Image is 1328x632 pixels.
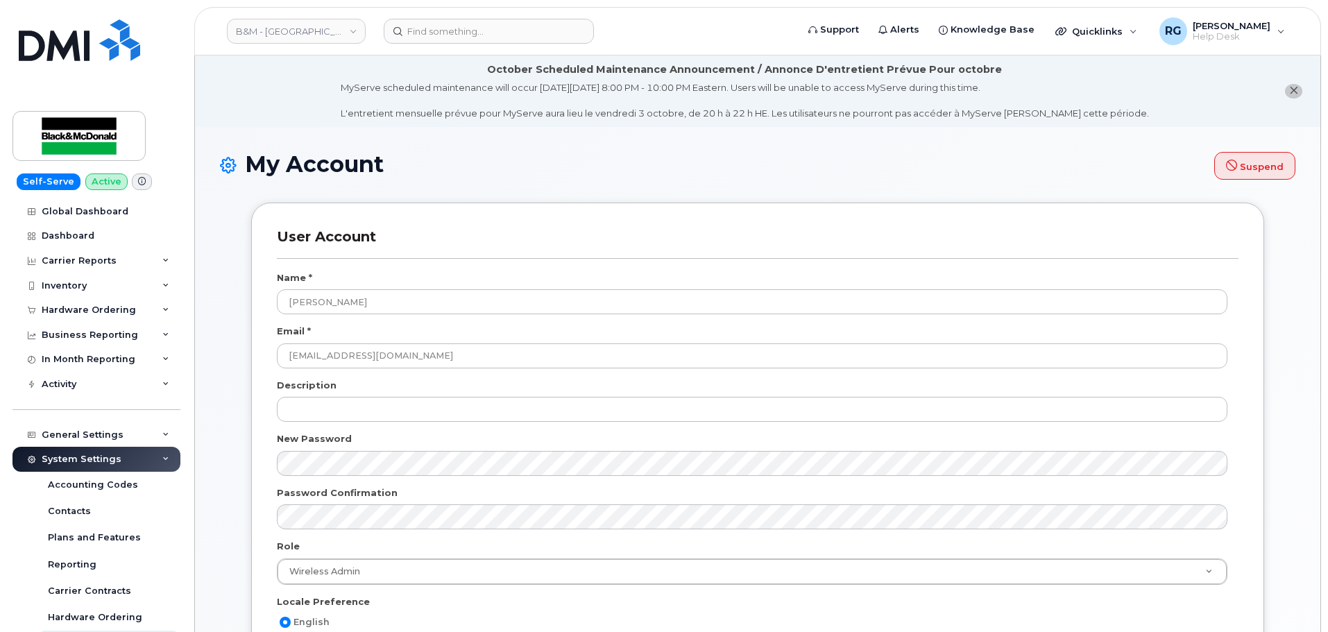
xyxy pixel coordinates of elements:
span: English [293,617,330,627]
button: close notification [1285,84,1302,99]
div: October Scheduled Maintenance Announcement / Annonce D'entretient Prévue Pour octobre [487,62,1002,77]
label: Description [277,379,337,392]
button: Suspend [1214,152,1295,180]
label: Email * [277,325,311,338]
label: Name * [277,271,312,284]
div: MyServe scheduled maintenance will occur [DATE][DATE] 8:00 PM - 10:00 PM Eastern. Users will be u... [341,81,1149,120]
label: Locale Preference [277,595,370,608]
input: English [280,617,291,628]
label: New Password [277,432,352,445]
a: Wireless Admin [278,559,1227,584]
span: Wireless Admin [281,565,360,578]
h3: User Account [277,228,1238,258]
label: Password Confirmation [277,486,398,499]
label: Role [277,540,300,553]
h1: My Account [220,152,1295,180]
